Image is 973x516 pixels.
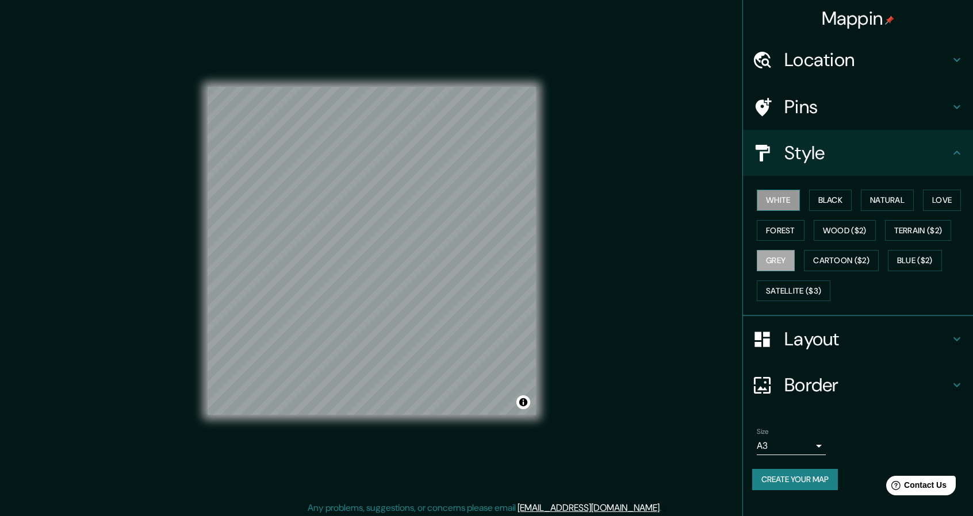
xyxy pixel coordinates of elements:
[784,48,950,71] h4: Location
[516,395,530,409] button: Toggle attribution
[885,220,952,241] button: Terrain ($2)
[757,220,805,241] button: Forest
[888,250,942,271] button: Blue ($2)
[743,130,973,176] div: Style
[661,501,663,515] div: .
[208,87,536,415] canvas: Map
[743,84,973,130] div: Pins
[757,280,830,302] button: Satellite ($3)
[663,501,665,515] div: .
[757,437,826,455] div: A3
[784,141,950,164] h4: Style
[743,37,973,83] div: Location
[784,95,950,118] h4: Pins
[757,190,800,211] button: White
[871,471,960,503] iframe: Help widget launcher
[784,373,950,396] h4: Border
[752,469,838,490] button: Create your map
[518,502,660,514] a: [EMAIL_ADDRESS][DOMAIN_NAME]
[804,250,879,271] button: Cartoon ($2)
[757,427,769,437] label: Size
[885,16,894,25] img: pin-icon.png
[861,190,914,211] button: Natural
[814,220,876,241] button: Wood ($2)
[308,501,661,515] p: Any problems, suggestions, or concerns please email .
[743,316,973,362] div: Layout
[923,190,961,211] button: Love
[822,7,895,30] h4: Mappin
[809,190,852,211] button: Black
[757,250,795,271] button: Grey
[784,328,950,351] h4: Layout
[743,362,973,408] div: Border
